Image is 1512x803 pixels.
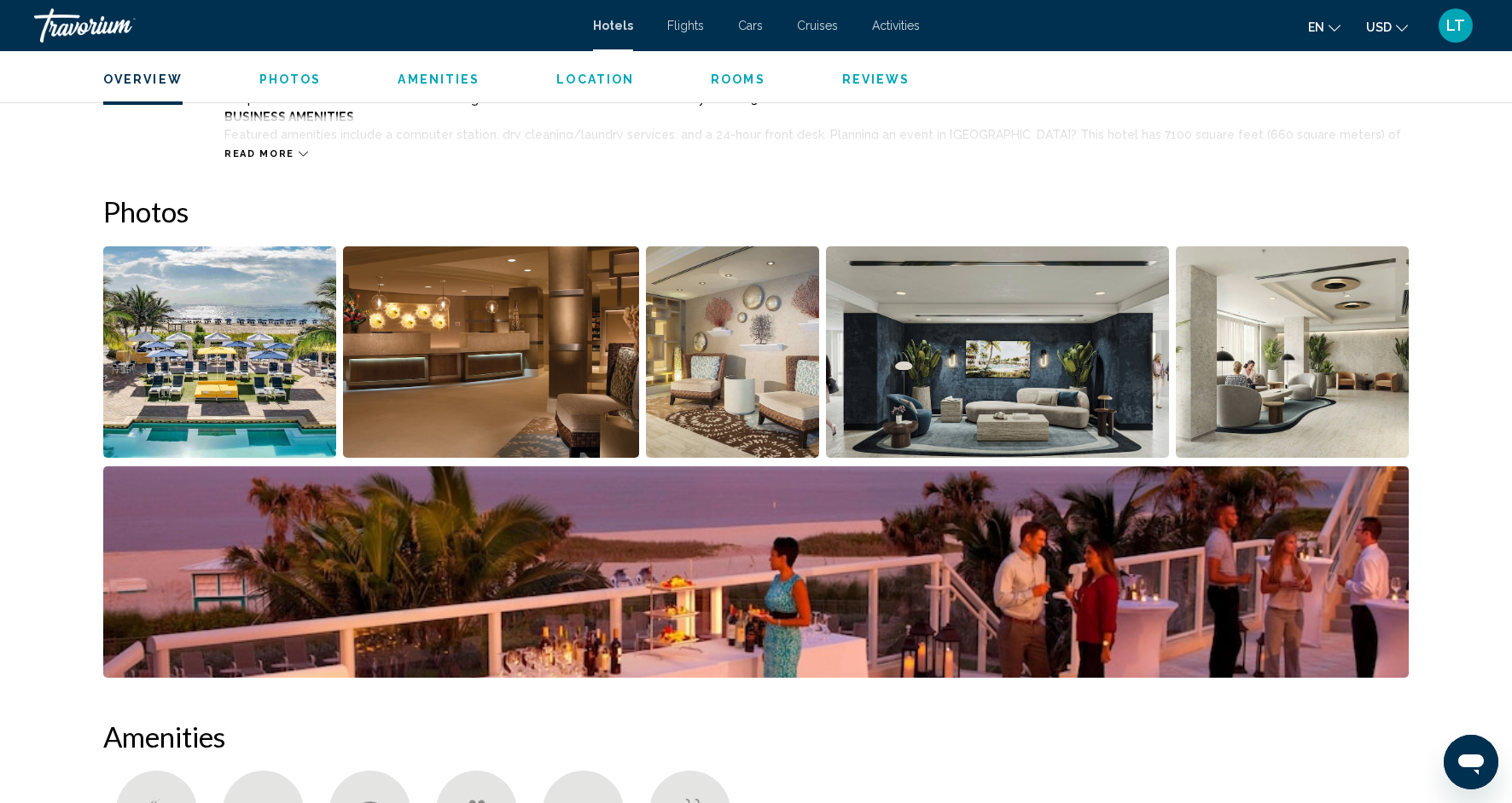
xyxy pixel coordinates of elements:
span: Location [556,72,634,86]
a: Flights [667,19,704,32]
button: User Menu [1433,8,1478,43]
span: USD [1366,20,1392,34]
button: Change language [1308,14,1340,39]
b: Business Amenities [224,110,354,124]
button: Rooms [711,72,765,87]
button: Change currency [1366,14,1408,39]
span: Photos [259,72,322,86]
h2: Photos [103,194,1409,228]
span: Overview [103,72,183,86]
button: Overview [103,72,183,87]
button: Open full-screen image slider [826,246,1170,459]
button: Amenities [398,72,480,87]
span: Reviews [842,72,910,86]
a: Cars [738,19,763,32]
button: Photos [259,72,322,87]
a: Cruises [797,19,838,32]
span: Read more [224,148,294,159]
span: Amenities [398,72,480,86]
span: LT [1446,17,1465,34]
a: Travorium [34,9,576,43]
span: Rooms [711,72,765,86]
a: Activities [872,19,920,32]
button: Open full-screen image slider [646,246,819,459]
span: en [1308,20,1324,34]
h2: Amenities [103,719,1409,754]
button: Open full-screen image slider [103,246,336,459]
button: Reviews [842,72,910,87]
button: Open full-screen image slider [103,465,1409,679]
a: Hotels [593,19,633,32]
iframe: Кнопка запуска окна обмена сообщениями [1444,735,1498,789]
button: Location [556,72,634,87]
button: Read more [224,147,308,160]
button: Open full-screen image slider [1176,246,1409,459]
button: Open full-screen image slider [343,246,640,459]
